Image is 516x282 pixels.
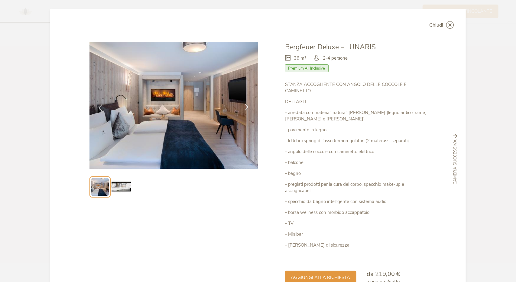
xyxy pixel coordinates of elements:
p: - angolo delle coccole con caminetto elettrico [285,149,427,155]
span: Bergfeuer Deluxe – LUNARIS [285,42,376,52]
p: STANZA ACCOGLIENTE CON ANGOLO DELLE COCCOLE E CAMINETTO [285,81,427,94]
p: - borsa wellness con morbido accappatoio [285,209,427,216]
p: DETTAGLI [285,99,427,105]
p: - Minibar [285,231,427,238]
span: 2-4 persone [323,55,348,61]
p: - bagno [285,170,427,177]
img: Preview [112,177,131,197]
span: 36 m² [294,55,307,61]
p: - specchio da bagno intelligente con sistema audio [285,198,427,205]
p: - [PERSON_NAME] di sicurezza [285,242,427,248]
span: Premium All Inclusive [285,64,329,72]
p: - pavimento in legno [285,127,427,133]
p: - letti boxspring di lusso termoregolatori (2 materassi separati) [285,138,427,144]
p: - balcone [285,159,427,166]
p: - arredata con materiali naturali [PERSON_NAME] (legno antico, rame, [PERSON_NAME] e [PERSON_NAME]) [285,110,427,122]
img: Bergfeuer Deluxe – LUNARIS [89,42,258,169]
span: Camera successiva [452,139,458,185]
img: Preview [91,178,109,196]
p: - pregiati prodotti per la cura del corpo, specchio make-up e asciugacapelli [285,181,427,194]
p: - TV [285,220,427,227]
